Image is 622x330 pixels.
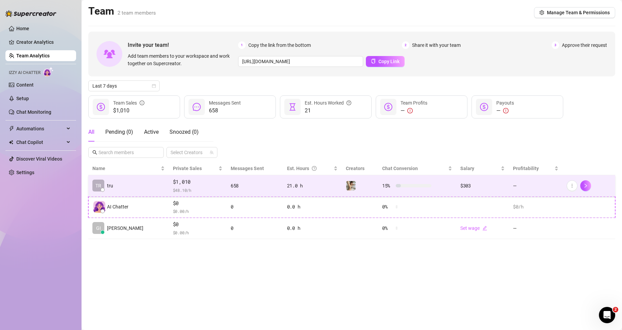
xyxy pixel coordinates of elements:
div: 21.0 h [287,182,338,189]
div: 0 [231,203,279,210]
a: Discover Viral Videos [16,156,62,162]
span: question-circle [312,165,317,172]
input: Search members [99,149,154,156]
span: Approve their request [562,41,607,49]
span: Copy Link [378,59,399,64]
img: logo-BBDzfeDw.svg [5,10,56,17]
span: Chat Conversion [382,166,418,171]
span: $ 0.00 /h [173,208,223,215]
div: 0.0 h [287,203,338,210]
span: Messages Sent [231,166,264,171]
button: Manage Team & Permissions [534,7,615,18]
div: $303 [460,182,505,189]
span: Team Profits [401,100,427,106]
div: Pending ( 0 ) [105,128,133,136]
span: exclamation-circle [407,108,413,113]
img: izzy-ai-chatter-avatar-DDCN_rTZ.svg [93,201,105,213]
div: 0.0 h [287,224,338,232]
span: message [193,103,201,111]
a: Creator Analytics [16,37,71,48]
span: thunderbolt [9,126,14,131]
div: $0 /h [513,203,558,210]
span: $ 48.10 /h [173,187,223,194]
span: 15 % [382,182,393,189]
span: TR [95,182,101,189]
span: 2 [613,307,618,312]
h2: Team [88,5,156,18]
span: hourglass [288,103,297,111]
span: AI Chatter [107,203,128,210]
span: Chat Copilot [16,137,65,148]
div: — [401,107,427,115]
th: Name [88,162,169,175]
a: Content [16,82,34,88]
div: 658 [231,182,279,189]
span: Payouts [496,100,514,106]
span: Last 7 days [92,81,156,91]
span: copy [371,59,376,63]
div: — [496,107,514,115]
span: Manage Team & Permissions [547,10,610,15]
span: $0 [173,220,223,228]
a: Home [16,26,29,31]
span: Izzy AI Chatter [9,70,40,76]
span: Share it with your team [412,41,461,49]
span: exclamation-circle [503,108,509,113]
span: team [210,150,214,154]
img: Giovanna [346,181,356,190]
span: $0 [173,199,223,207]
span: 3 [552,41,559,49]
span: more [570,183,574,188]
span: Profitability [513,166,539,171]
span: Add team members to your workspace and work together on Supercreator. [128,52,235,67]
span: edit [482,226,487,231]
span: [PERSON_NAME] [107,224,143,232]
span: tru [107,182,113,189]
span: $ 0.00 /h [173,229,223,236]
span: Name [92,165,159,172]
span: search [92,150,97,155]
span: Active [144,129,159,135]
span: dollar-circle [97,103,105,111]
a: Setup [16,96,29,101]
a: Settings [16,170,34,175]
div: Est. Hours Worked [305,99,351,107]
span: Invite your team! [128,41,238,49]
span: question-circle [346,99,351,107]
iframe: Intercom live chat [599,307,615,323]
span: 2 team members [118,10,156,16]
span: calendar [152,84,156,88]
span: Copy the link from the bottom [248,41,311,49]
span: dollar-circle [480,103,488,111]
img: AI Chatter [43,67,54,77]
span: Snoozed ( 0 ) [170,129,199,135]
th: Creators [342,162,378,175]
span: info-circle [140,99,144,107]
span: $1,010 [173,178,223,186]
span: GI [96,224,101,232]
td: — [509,175,563,197]
a: Chat Monitoring [16,109,51,115]
a: Set wageedit [460,225,487,231]
span: 0 % [382,224,393,232]
div: Est. Hours [287,165,332,172]
div: All [88,128,94,136]
span: 1 [238,41,246,49]
span: Private Sales [173,166,202,171]
div: 0 [231,224,279,232]
a: Team Analytics [16,53,50,58]
span: Automations [16,123,65,134]
span: $1,010 [113,107,144,115]
span: Messages Sent [209,100,241,106]
div: Team Sales [113,99,144,107]
span: setting [539,10,544,15]
span: dollar-circle [384,103,392,111]
span: 658 [209,107,241,115]
button: Copy Link [366,56,405,67]
img: Chat Copilot [9,140,13,145]
span: 21 [305,107,351,115]
span: 0 % [382,203,393,210]
span: right [583,183,588,188]
span: Salary [460,166,474,171]
span: 2 [402,41,409,49]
